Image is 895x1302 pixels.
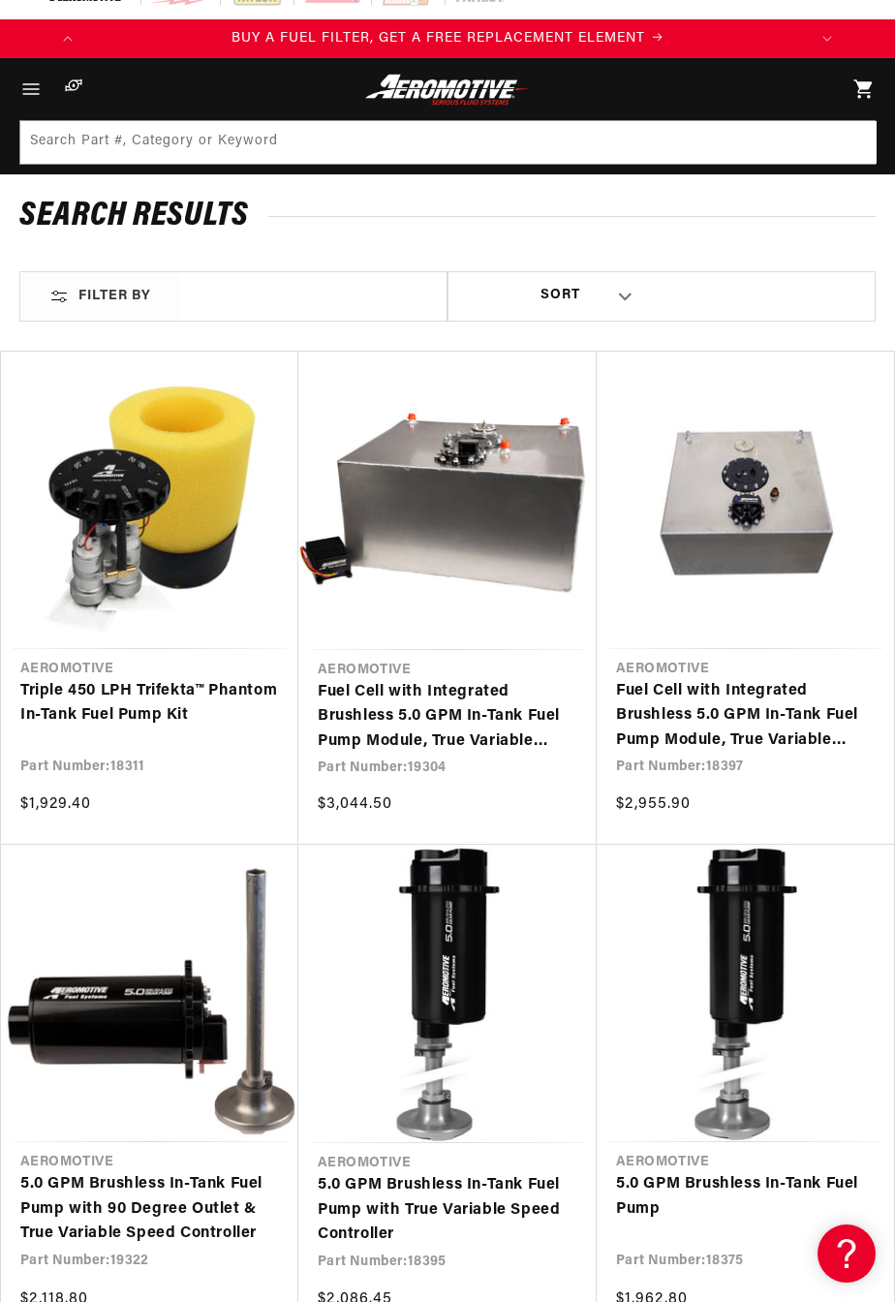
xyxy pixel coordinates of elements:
[87,28,808,49] a: BUY A FUEL FILTER, GET A FREE REPLACEMENT ELEMENT
[832,121,875,164] button: Search Part #, Category or Keyword
[20,1172,279,1247] a: 5.0 GPM Brushless In-Tank Fuel Pump with 90 Degree Outlet & True Variable Speed Controller
[448,272,672,321] select: Sort by
[20,679,279,728] a: Triple 450 LPH Trifekta™ Phantom In-Tank Fuel Pump Kit
[318,1173,577,1248] a: 5.0 GPM Brushless In-Tank Fuel Pump with True Variable Speed Controller
[19,201,876,232] h2: Search Results
[318,680,577,755] a: Fuel Cell with Integrated Brushless 5.0 GPM In-Tank Fuel Pump Module, True Variable Speed, and Pr...
[48,19,87,58] button: Translation missing: en.sections.announcements.previous_announcement
[87,28,808,49] div: Announcement
[616,1172,875,1222] a: 5.0 GPM Brushless In-Tank Fuel Pump
[808,19,847,58] button: Translation missing: en.sections.announcements.next_announcement
[616,679,875,754] a: Fuel Cell with Integrated Brushless 5.0 GPM In-Tank Fuel Pump Module, True Variable Speed, and Pr...
[20,121,877,164] input: Search Part #, Category or Keyword
[231,31,645,46] span: BUY A FUEL FILTER, GET A FREE REPLACEMENT ELEMENT
[20,272,180,321] div: Filter By
[87,28,808,49] div: 2 of 4
[10,58,52,120] summary: Menu
[361,74,533,106] img: Aeromotive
